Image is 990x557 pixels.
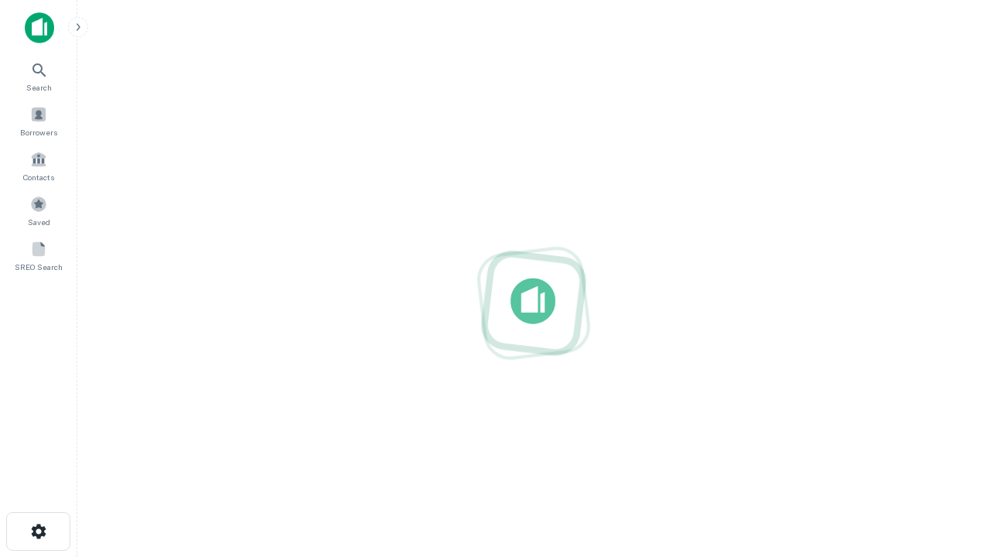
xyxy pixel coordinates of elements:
span: Contacts [23,171,54,183]
a: Search [5,55,73,97]
a: Saved [5,190,73,231]
span: Borrowers [20,126,57,138]
iframe: Chat Widget [913,384,990,458]
a: SREO Search [5,234,73,276]
span: Search [26,81,52,94]
a: Contacts [5,145,73,186]
a: Borrowers [5,100,73,142]
span: Saved [28,216,50,228]
img: capitalize-icon.png [25,12,54,43]
span: SREO Search [15,261,63,273]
